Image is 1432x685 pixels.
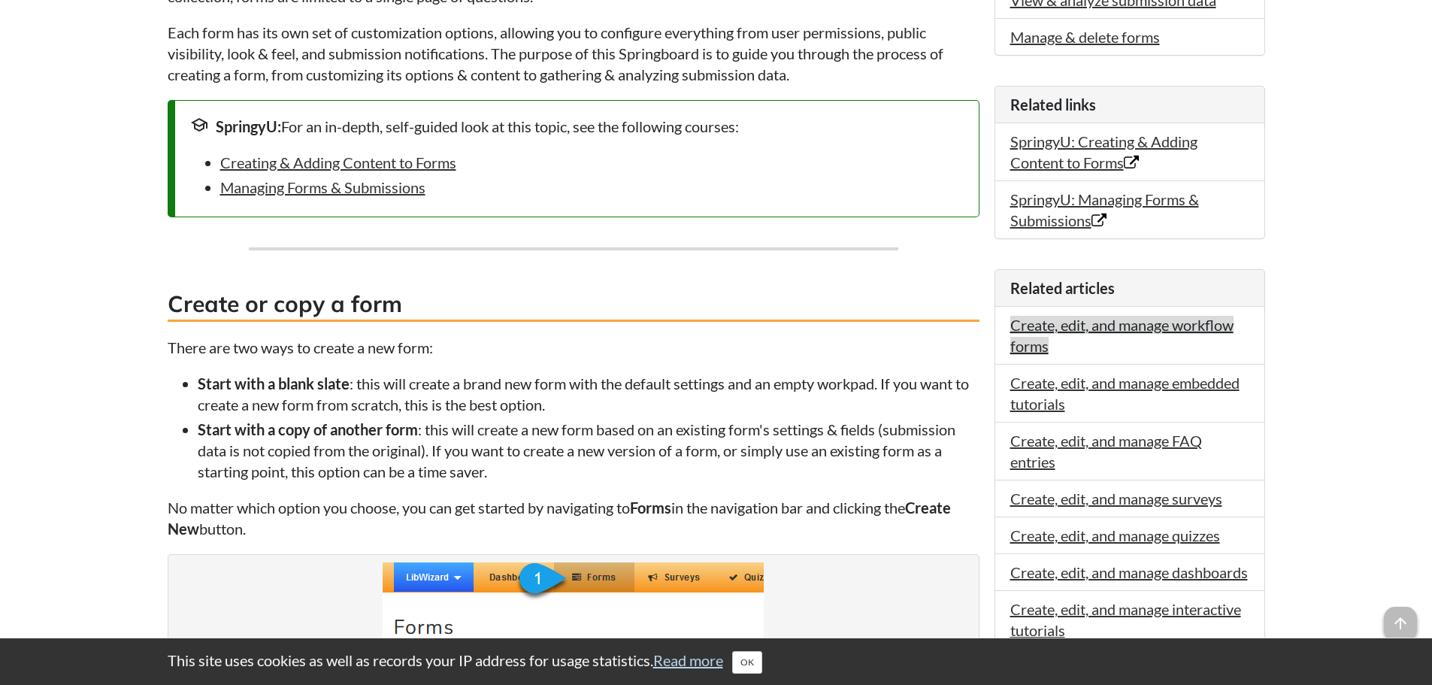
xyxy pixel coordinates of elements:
[1010,95,1096,114] span: Related links
[220,153,456,171] a: Creating & Adding Content to Forms
[220,178,425,196] a: Managing Forms & Submissions
[1010,526,1220,544] a: Create, edit, and manage quizzes
[1384,608,1417,626] a: arrow_upward
[216,117,281,135] strong: SpringyU:
[168,288,979,322] h3: Create or copy a form
[1010,432,1202,471] a: Create, edit, and manage FAQ entries
[630,499,671,517] strong: Forms
[732,651,762,674] button: Close
[1384,607,1417,640] span: arrow_upward
[1010,132,1197,171] a: SpringyU: Creating & Adding Content to Forms
[190,116,964,137] div: For an in-depth, self-guided look at this topic, see the following courses:
[653,651,723,669] a: Read more
[1010,600,1241,639] a: Create, edit, and manage interactive tutorials
[1010,28,1160,46] a: Manage & delete forms
[1010,374,1240,413] a: Create, edit, and manage embedded tutorials
[1010,490,1222,508] a: Create, edit, and manage surveys
[168,497,979,539] p: No matter which option you choose, you can get started by navigating to in the navigation bar and...
[1010,563,1248,581] a: Create, edit, and manage dashboards
[198,420,418,438] strong: Start with a copy of another form
[1010,279,1115,297] span: Related articles
[168,22,979,85] p: Each form has its own set of customization options, allowing you to configure everything from use...
[198,373,979,415] li: : this will create a brand new form with the default settings and an empty workpad. If you want t...
[198,419,979,482] li: : this will create a new form based on an existing form's settings & fields (submission data is n...
[1010,190,1199,229] a: SpringyU: Managing Forms & Submissions
[168,337,979,358] p: There are two ways to create a new form:
[198,374,350,393] strong: Start with a blank slate
[190,116,208,134] span: school
[153,650,1280,674] div: This site uses cookies as well as records your IP address for usage statistics.
[1010,316,1234,355] a: Create, edit, and manage workflow forms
